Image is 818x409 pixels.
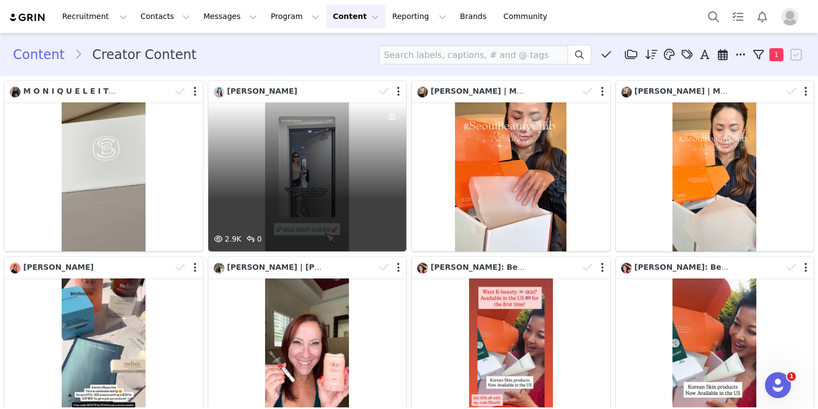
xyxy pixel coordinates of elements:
span: 1 [769,48,783,61]
button: Profile [775,8,809,25]
a: Community [497,4,559,29]
a: Tasks [726,4,750,29]
img: 82c32470-8cc1-4584-adb2-2781fd38551c.jpg [621,263,632,274]
img: 0244658d-120c-4aec-a5f4-0fa2e30eb16c.jpg [417,87,428,98]
img: grin logo [9,12,47,23]
span: 1 [787,372,796,381]
button: Search [702,4,725,29]
a: Brands [453,4,496,29]
button: Notifications [750,4,774,29]
span: [PERSON_NAME] | My Petite Theory [431,87,582,95]
img: 0f733210-6558-4bae-bfb0-274c56d9061c--s.jpg [214,263,225,274]
input: Search labels, captions, # and @ tags [379,45,568,64]
span: M O N I Q U E L E I T E ⚡️ [23,87,128,95]
button: Reporting [386,4,453,29]
span: [PERSON_NAME]: Beauty Thru Health Content Creator [431,263,661,271]
img: placeholder-profile.jpg [781,8,799,25]
span: [PERSON_NAME] | My Petite Theory [635,87,786,95]
span: 0 [244,235,262,243]
button: Content [326,4,385,29]
img: 0f6d7a94-6e8a-4168-a0ed-b90b00ef0c44.jpg [214,87,225,98]
iframe: Intercom live chat [765,372,791,398]
span: [PERSON_NAME] [23,263,94,271]
button: Recruitment [56,4,134,29]
span: [PERSON_NAME] [227,87,298,95]
button: Contacts [134,4,196,29]
a: Content [13,45,74,64]
img: 82c32470-8cc1-4584-adb2-2781fd38551c.jpg [417,263,428,274]
button: 1 [750,47,789,63]
img: 8318d53f-2541-473d-8b2a-0b5d1c696714.jpg [10,87,21,98]
button: Messages [197,4,263,29]
button: Program [264,4,326,29]
span: [PERSON_NAME] | [PERSON_NAME] 💋 [227,263,388,271]
span: 2.9K [212,235,242,243]
img: 679beeb0-a2ce-4e9a-9440-9199b575e03f.jpg [10,263,21,274]
img: 0244658d-120c-4aec-a5f4-0fa2e30eb16c.jpg [621,87,632,98]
